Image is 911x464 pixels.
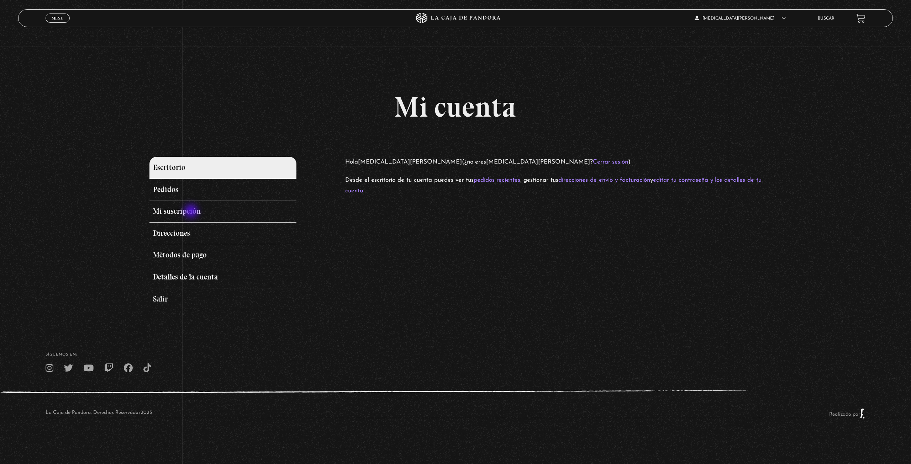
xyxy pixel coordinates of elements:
[149,157,333,310] nav: Páginas de cuenta
[345,175,762,197] p: Desde el escritorio de tu cuenta puedes ver tus , gestionar tus y .
[149,266,296,288] a: Detalles de la cuenta
[593,159,628,165] a: Cerrar sesión
[149,93,762,121] h1: Mi cuenta
[46,408,152,419] p: La Caja de Pandora, Derechos Reservados 2025
[149,157,296,179] a: Escritorio
[818,16,834,21] a: Buscar
[52,16,63,20] span: Menu
[149,223,296,245] a: Direcciones
[149,244,296,266] a: Métodos de pago
[49,22,66,27] span: Cerrar
[149,288,296,310] a: Salir
[358,159,462,165] strong: [MEDICAL_DATA][PERSON_NAME]
[856,14,865,23] a: View your shopping cart
[149,201,296,223] a: Mi suscripción
[474,177,521,183] a: pedidos recientes
[149,179,296,201] a: Pedidos
[46,353,865,357] h4: SÍguenos en:
[695,16,786,21] span: [MEDICAL_DATA][PERSON_NAME]
[345,157,762,168] p: Hola (¿no eres ? )
[829,412,865,417] a: Realizado por
[486,159,590,165] strong: [MEDICAL_DATA][PERSON_NAME]
[558,177,650,183] a: direcciones de envío y facturación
